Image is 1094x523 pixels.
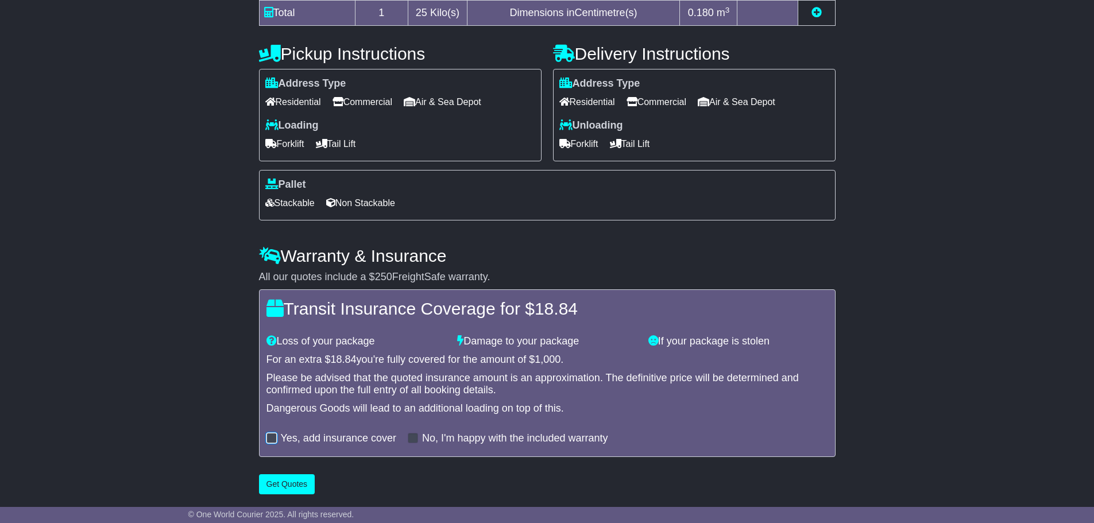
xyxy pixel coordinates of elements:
[265,179,306,191] label: Pallet
[698,93,775,111] span: Air & Sea Depot
[355,1,408,26] td: 1
[408,1,467,26] td: Kilo(s)
[259,1,355,26] td: Total
[266,354,828,366] div: For an extra $ you're fully covered for the amount of $ .
[259,44,542,63] h4: Pickup Instructions
[265,119,319,132] label: Loading
[265,93,321,111] span: Residential
[188,510,354,519] span: © One World Courier 2025. All rights reserved.
[559,78,640,90] label: Address Type
[688,7,714,18] span: 0.180
[265,194,315,212] span: Stackable
[266,372,828,397] div: Please be advised that the quoted insurance amount is an approximation. The definitive price will...
[259,474,315,494] button: Get Quotes
[259,271,836,284] div: All our quotes include a $ FreightSafe warranty.
[610,135,650,153] span: Tail Lift
[535,354,560,365] span: 1,000
[422,432,608,445] label: No, I'm happy with the included warranty
[265,78,346,90] label: Address Type
[559,135,598,153] span: Forklift
[259,246,836,265] h4: Warranty & Insurance
[266,402,828,415] div: Dangerous Goods will lead to an additional loading on top of this.
[467,1,680,26] td: Dimensions in Centimetre(s)
[316,135,356,153] span: Tail Lift
[559,119,623,132] label: Unloading
[404,93,481,111] span: Air & Sea Depot
[725,6,730,14] sup: 3
[553,44,836,63] h4: Delivery Instructions
[643,335,834,348] div: If your package is stolen
[281,432,396,445] label: Yes, add insurance cover
[266,299,828,318] h4: Transit Insurance Coverage for $
[333,93,392,111] span: Commercial
[416,7,427,18] span: 25
[331,354,357,365] span: 18.84
[535,299,578,318] span: 18.84
[326,194,395,212] span: Non Stackable
[627,93,686,111] span: Commercial
[261,335,452,348] div: Loss of your package
[265,135,304,153] span: Forklift
[811,7,822,18] a: Add new item
[559,93,615,111] span: Residential
[717,7,730,18] span: m
[451,335,643,348] div: Damage to your package
[375,271,392,282] span: 250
